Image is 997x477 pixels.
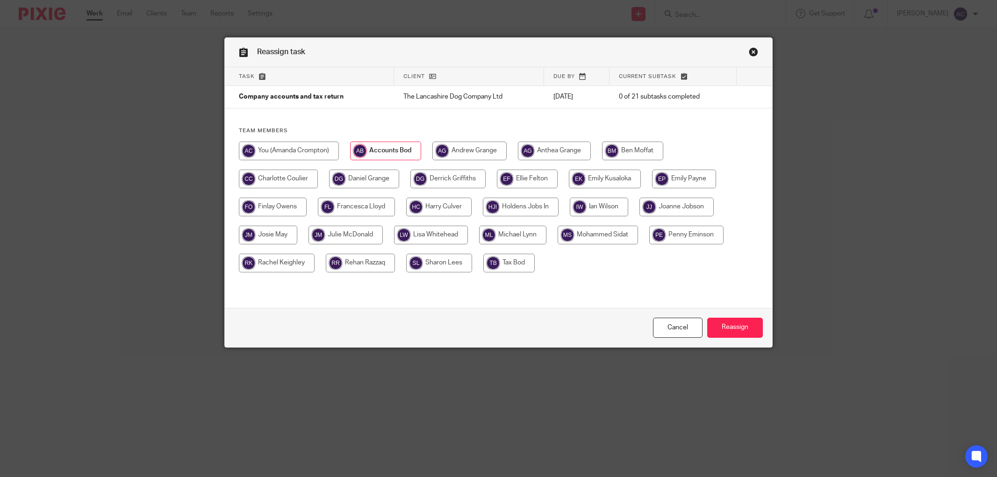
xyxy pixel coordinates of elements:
[239,94,344,100] span: Company accounts and tax return
[653,318,703,338] a: Close this dialog window
[707,318,763,338] input: Reassign
[749,47,758,60] a: Close this dialog window
[403,92,535,101] p: The Lancashire Dog Company Ltd
[257,48,305,56] span: Reassign task
[610,86,736,108] td: 0 of 21 subtasks completed
[553,92,600,101] p: [DATE]
[239,127,758,135] h4: Team members
[403,74,425,79] span: Client
[239,74,255,79] span: Task
[619,74,676,79] span: Current subtask
[553,74,575,79] span: Due by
